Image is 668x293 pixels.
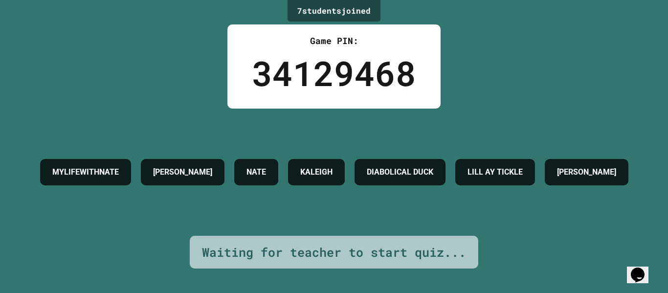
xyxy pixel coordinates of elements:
iframe: chat widget [627,254,658,283]
div: Game PIN: [252,34,416,47]
h4: [PERSON_NAME] [153,166,212,178]
div: Waiting for teacher to start quiz... [202,243,466,262]
h4: LILL AY TICKLE [468,166,523,178]
div: 34129468 [252,47,416,99]
h4: [PERSON_NAME] [557,166,616,178]
h4: NATE [246,166,266,178]
h4: MYLIFEWITHNATE [52,166,119,178]
h4: DIABOLICAL DUCK [367,166,433,178]
h4: KALEIGH [300,166,333,178]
